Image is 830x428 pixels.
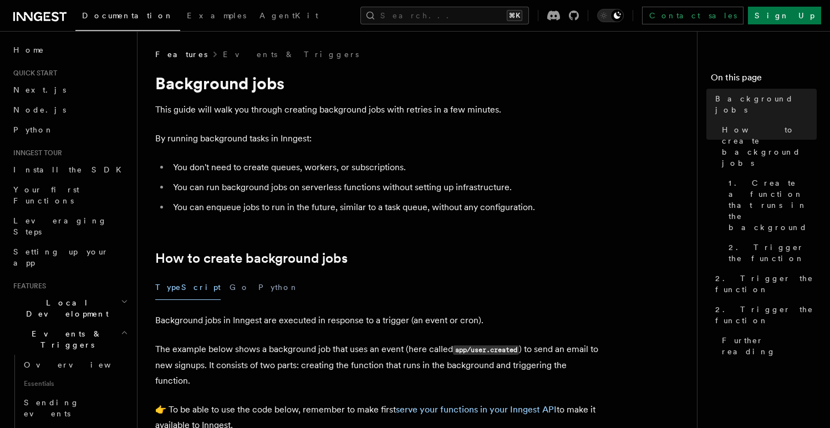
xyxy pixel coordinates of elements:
span: AgentKit [259,11,318,20]
span: Features [9,282,46,291]
span: Quick start [9,69,57,78]
a: Install the SDK [9,160,130,180]
span: Examples [187,11,246,20]
a: Sign Up [748,7,821,24]
li: You don't need to create queues, workers, or subscriptions. [170,160,599,175]
a: Documentation [75,3,180,31]
span: Install the SDK [13,165,128,174]
span: Events & Triggers [9,328,121,350]
a: Next.js [9,80,130,100]
a: Setting up your app [9,242,130,273]
span: Node.js [13,105,66,114]
a: 2. Trigger the function [724,237,817,268]
span: How to create background jobs [722,124,817,169]
a: Overview [19,355,130,375]
a: 1. Create a function that runs in the background [724,173,817,237]
a: Python [9,120,130,140]
p: This guide will walk you through creating background jobs with retries in a few minutes. [155,102,599,118]
button: Events & Triggers [9,324,130,355]
a: How to create background jobs [155,251,348,266]
button: Local Development [9,293,130,324]
span: Essentials [19,375,130,393]
span: Local Development [9,297,121,319]
h4: On this page [711,71,817,89]
a: serve your functions in your Inngest API [396,404,557,415]
button: TypeScript [155,275,221,300]
span: Next.js [13,85,66,94]
span: Overview [24,360,138,369]
a: Background jobs [711,89,817,120]
span: Python [13,125,54,134]
span: Background jobs [715,93,817,115]
button: Search...⌘K [360,7,529,24]
span: Setting up your app [13,247,109,267]
li: You can enqueue jobs to run in the future, similar to a task queue, without any configuration. [170,200,599,215]
p: The example below shows a background job that uses an event (here called ) to send an email to ne... [155,342,599,389]
kbd: ⌘K [507,10,522,21]
a: 2. Trigger the function [711,268,817,299]
span: Further reading [722,335,817,357]
button: Python [258,275,299,300]
span: Documentation [82,11,174,20]
h1: Background jobs [155,73,599,93]
span: 2. Trigger the function [715,304,817,326]
span: Sending events [24,398,79,418]
span: Leveraging Steps [13,216,107,236]
a: Sending events [19,393,130,424]
p: By running background tasks in Inngest: [155,131,599,146]
a: AgentKit [253,3,325,30]
button: Toggle dark mode [597,9,624,22]
span: 2. Trigger the function [715,273,817,295]
span: Home [13,44,44,55]
a: Your first Functions [9,180,130,211]
a: Events & Triggers [223,49,359,60]
a: Contact sales [642,7,744,24]
a: Examples [180,3,253,30]
span: Inngest tour [9,149,62,157]
li: You can run background jobs on serverless functions without setting up infrastructure. [170,180,599,195]
span: 1. Create a function that runs in the background [729,177,817,233]
span: 2. Trigger the function [729,242,817,264]
a: Node.js [9,100,130,120]
a: How to create background jobs [717,120,817,173]
button: Go [230,275,249,300]
code: app/user.created [453,345,519,355]
p: Background jobs in Inngest are executed in response to a trigger (an event or cron). [155,313,599,328]
span: Features [155,49,207,60]
span: Your first Functions [13,185,79,205]
a: 2. Trigger the function [711,299,817,330]
a: Leveraging Steps [9,211,130,242]
a: Further reading [717,330,817,361]
a: Home [9,40,130,60]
